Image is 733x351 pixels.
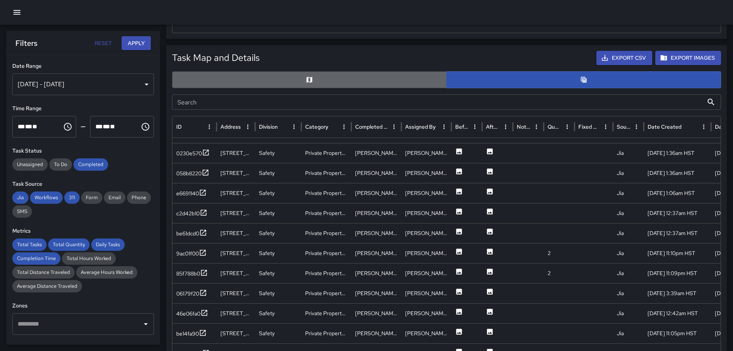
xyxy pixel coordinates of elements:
[301,203,351,223] div: Private Property Trespassing
[301,163,351,183] div: Private Property Trespassing
[60,119,75,134] button: Choose time, selected time is 12:00 AM
[217,283,255,303] div: 208 Kapahulu Avenue
[176,149,202,157] div: 0230e570
[644,223,711,243] div: 10/8/2025, 12:37am HST
[644,323,711,343] div: 10/6/2025, 11:05pm HST
[255,203,301,223] div: Safety
[613,223,644,243] div: Jia
[469,121,480,132] button: Before Photo column menu
[301,323,351,343] div: Private Property Trespassing
[176,249,207,259] button: 9ac01f00
[110,124,115,129] span: Meridiem
[176,250,199,257] div: 9ac01f00
[698,121,709,132] button: Date Created column menu
[12,227,154,235] h6: Metrics
[339,121,349,132] button: Category column menu
[76,269,137,276] span: Average Hours Worked
[12,269,75,276] span: Total Distance Traveled
[48,238,90,251] div: Total Quantity
[138,119,153,134] button: Choose time, selected time is 11:59 PM
[548,123,561,130] div: Quantity
[301,223,351,243] div: Private Property Trespassing
[648,123,681,130] div: Date Created
[176,289,207,299] button: 06179f20
[12,194,28,202] span: Jia
[18,124,25,129] span: Hours
[95,124,103,129] span: Hours
[401,163,451,183] div: Asha Micheals
[305,123,328,130] div: Category
[176,169,209,178] button: 058b8220
[73,161,108,168] span: Completed
[217,243,255,263] div: 2448 Prince Edward Street
[76,266,137,279] div: Average Hours Worked
[255,303,301,323] div: Safety
[389,121,399,132] button: Completed By column menu
[401,143,451,163] div: Aaron Poslick
[613,263,644,283] div: Jia
[562,121,573,132] button: Quantity column menu
[176,149,210,158] button: 0230e570
[351,323,401,343] div: Asha Micheals
[544,263,574,283] div: 2
[644,183,711,203] div: 10/8/2025, 1:06am HST
[401,243,451,263] div: Asha Micheals
[176,209,207,218] button: c2d42b10
[127,194,151,202] span: Phone
[49,158,72,171] div: To Do
[613,283,644,303] div: Jia
[644,263,711,283] div: 10/7/2025, 11:09pm HST
[91,36,115,50] button: Reset
[32,124,37,129] span: Meridiem
[12,255,60,262] span: Completion Time
[613,303,644,323] div: Jia
[217,203,255,223] div: 2448 Prince Edward Street
[644,163,711,183] div: 10/8/2025, 1:36am HST
[12,302,154,310] h6: Zones
[644,303,711,323] div: 10/7/2025, 12:42am HST
[600,121,611,132] button: Fixed Asset column menu
[617,123,630,130] div: Source
[351,263,401,283] div: Aaron Poslick
[176,329,207,339] button: be14fa90
[62,252,116,265] div: Total Hours Worked
[176,229,207,238] button: be61dcd0
[12,238,47,251] div: Total Tasks
[217,143,255,163] div: 2522 Kalākaua Avenue
[176,290,199,297] div: 06179f20
[30,191,63,204] div: Workflows
[217,303,255,323] div: 2020 Kalakaua Avenue
[655,51,721,65] button: Export Images
[351,183,401,203] div: Aaron Poslick
[613,203,644,223] div: Jia
[401,323,451,343] div: Asha Micheals
[255,263,301,283] div: Safety
[531,121,542,132] button: Notes column menu
[644,243,711,263] div: 10/7/2025, 11:10pm HST
[255,183,301,203] div: Safety
[578,123,599,130] div: Fixed Asset
[64,191,80,204] div: 311
[30,194,63,202] span: Workflows
[81,194,102,202] span: Form
[217,183,255,203] div: 2222 Kalākaua Avenue
[12,282,82,290] span: Average Distance Traveled
[306,76,313,84] svg: Map
[91,238,125,251] div: Daily Tasks
[12,74,154,95] div: [DATE] - [DATE]
[613,243,644,263] div: Jia
[255,283,301,303] div: Safety
[81,191,102,204] div: Form
[12,191,28,204] div: Jia
[289,121,299,132] button: Division column menu
[255,223,301,243] div: Safety
[644,203,711,223] div: 10/8/2025, 12:37am HST
[217,163,255,183] div: 2522 Kalākaua Avenue
[613,163,644,183] div: Jia
[176,123,182,130] div: ID
[439,121,449,132] button: Assigned By column menu
[401,263,451,283] div: Aaron Poslick
[255,323,301,343] div: Safety
[176,190,199,197] div: e6691140
[91,241,125,249] span: Daily Tasks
